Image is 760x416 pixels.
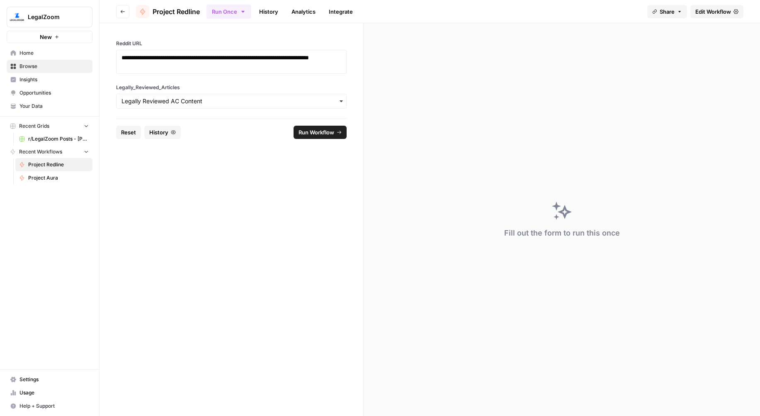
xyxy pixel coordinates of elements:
a: Browse [7,60,92,73]
span: Project Aura [28,174,89,182]
label: Legally_Reviewed_Articles [116,84,347,91]
a: Insights [7,73,92,86]
a: Opportunities [7,86,92,100]
span: Help + Support [19,402,89,410]
span: Home [19,49,89,57]
button: New [7,31,92,43]
button: History [144,126,181,139]
button: Help + Support [7,399,92,413]
a: Integrate [324,5,358,18]
button: Reset [116,126,141,139]
span: History [149,128,168,136]
img: LegalZoom Logo [10,10,24,24]
span: r/LegalZoom Posts - [PERSON_NAME] [28,135,89,143]
span: Insights [19,76,89,83]
span: Settings [19,376,89,383]
button: Run Workflow [294,126,347,139]
span: Opportunities [19,89,89,97]
a: Your Data [7,100,92,113]
span: Your Data [19,102,89,110]
a: Home [7,46,92,60]
input: Legally Reviewed AC Content [121,97,341,105]
label: Reddit URL [116,40,347,47]
span: Edit Workflow [695,7,731,16]
span: Recent Grids [19,122,49,130]
button: Recent Workflows [7,146,92,158]
span: New [40,33,52,41]
span: Project Redline [28,161,89,168]
a: Project Redline [136,5,200,18]
span: Reset [121,128,136,136]
span: Browse [19,63,89,70]
span: Project Redline [153,7,200,17]
button: Run Once [206,5,251,19]
a: History [254,5,283,18]
a: Analytics [287,5,321,18]
a: Edit Workflow [690,5,743,18]
span: Run Workflow [299,128,334,136]
span: Usage [19,389,89,397]
div: Fill out the form to run this once [504,227,620,239]
a: Project Redline [15,158,92,171]
a: r/LegalZoom Posts - [PERSON_NAME] [15,132,92,146]
button: Workspace: LegalZoom [7,7,92,27]
button: Recent Grids [7,120,92,132]
a: Usage [7,386,92,399]
a: Project Aura [15,171,92,185]
span: Recent Workflows [19,148,62,156]
a: Settings [7,373,92,386]
span: Share [660,7,675,16]
button: Share [647,5,687,18]
span: LegalZoom [28,13,78,21]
